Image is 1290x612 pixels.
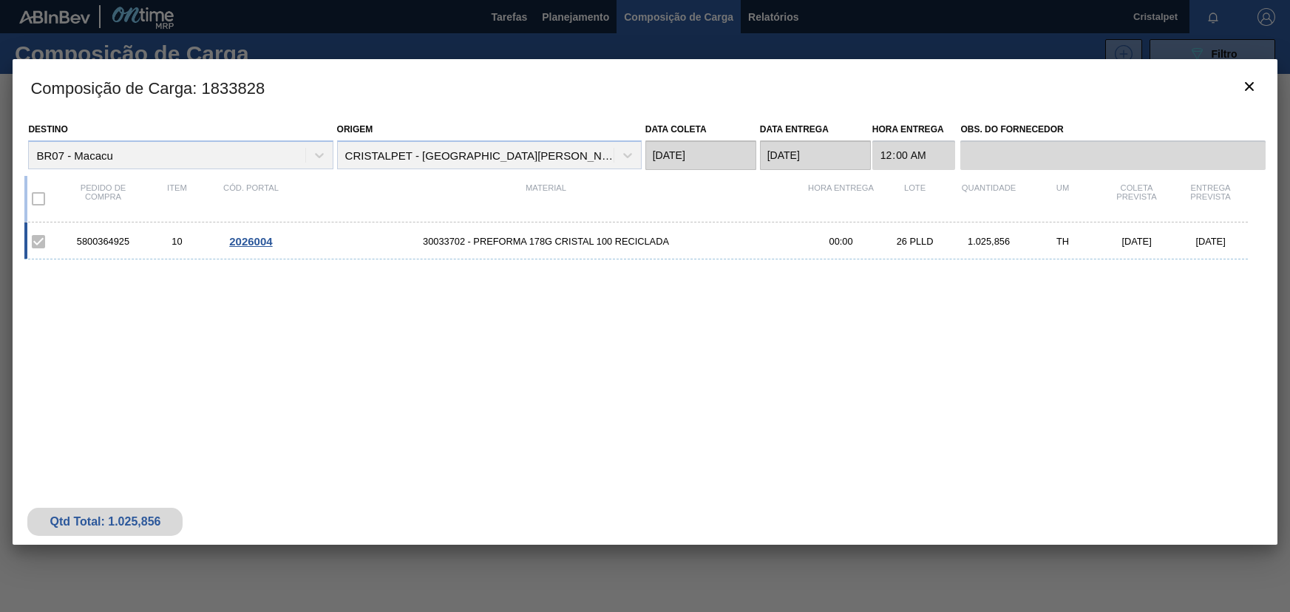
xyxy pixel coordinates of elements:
div: 26 PLLD [878,236,952,247]
div: Hora Entrega [804,183,878,214]
div: Entrega Prevista [1174,183,1248,214]
div: 1.025,856 [952,236,1026,247]
label: Destino [28,124,67,135]
div: UM [1026,183,1100,214]
div: TH [1026,236,1100,247]
div: Item [140,183,214,214]
span: 30033702 - PREFORMA 178G CRISTAL 100 RECICLADA [288,236,804,247]
div: [DATE] [1100,236,1174,247]
div: Coleta Prevista [1100,183,1174,214]
div: 10 [140,236,214,247]
div: 00:00 [804,236,878,247]
div: 5800364925 [66,236,140,247]
label: Data coleta [645,124,707,135]
input: dd/mm/yyyy [645,140,756,170]
div: Qtd Total: 1.025,856 [38,515,172,528]
div: Lote [878,183,952,214]
input: dd/mm/yyyy [760,140,871,170]
label: Obs. do Fornecedor [960,119,1265,140]
label: Hora Entrega [872,119,956,140]
label: Data entrega [760,124,829,135]
div: [DATE] [1174,236,1248,247]
div: Ir para o Pedido [214,235,288,248]
span: 2026004 [229,235,272,248]
div: Pedido de compra [66,183,140,214]
label: Origem [337,124,373,135]
h3: Composição de Carga : 1833828 [13,59,1277,115]
div: Material [288,183,804,214]
div: Quantidade [952,183,1026,214]
div: Cód. Portal [214,183,288,214]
